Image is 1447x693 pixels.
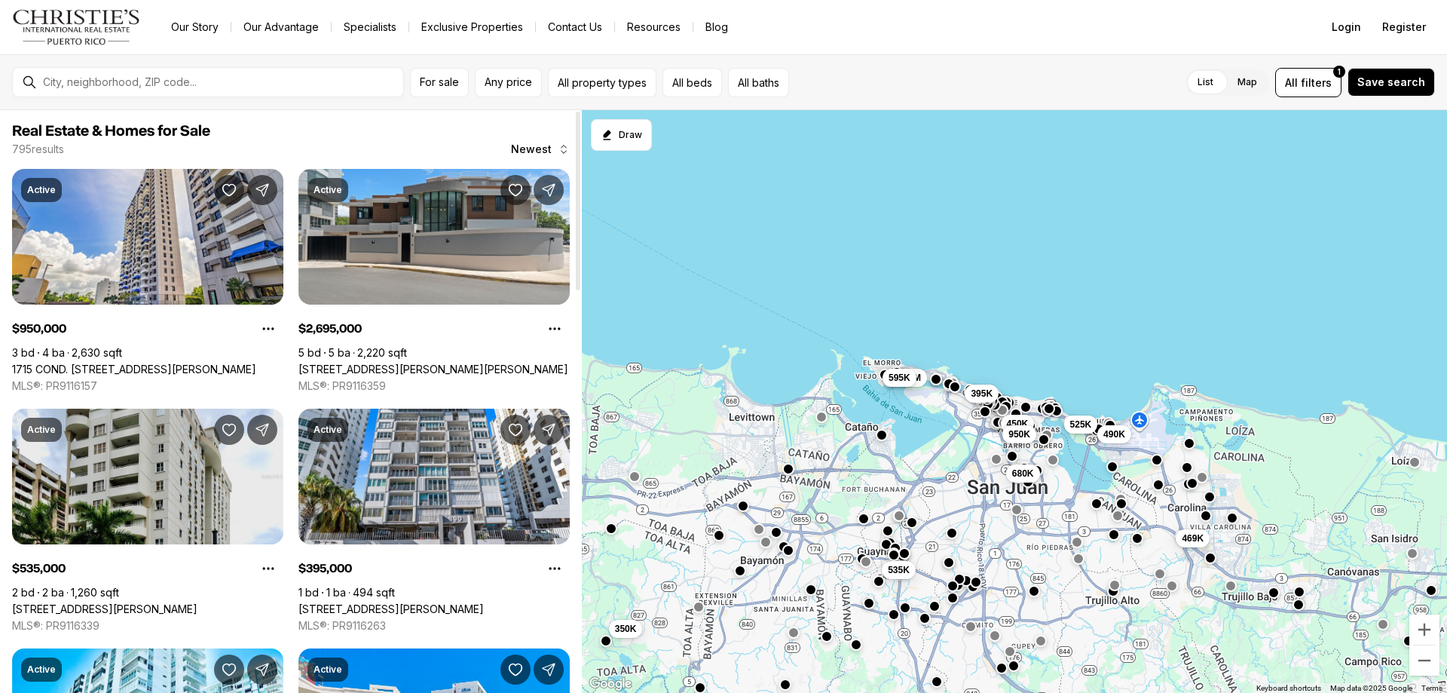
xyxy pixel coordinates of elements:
button: Save Property: 890 AVE ASHFORD #1 [500,415,531,445]
button: Share Property [247,655,277,685]
p: Active [314,424,342,436]
span: 395K [971,388,993,400]
button: 490K [1097,425,1131,443]
button: Allfilters1 [1275,68,1341,97]
button: Login [1323,12,1370,42]
span: Any price [485,76,532,88]
button: Share Property [534,415,564,445]
span: Real Estate & Homes for Sale [12,124,210,139]
span: 450K [1007,418,1029,430]
span: Newest [511,143,552,155]
button: Any price [475,68,542,97]
button: 450K [1001,415,1035,433]
button: Share Property [534,655,564,685]
a: Our Advantage [231,17,331,38]
span: 535K [888,564,910,576]
p: 795 results [12,143,64,155]
button: 350K [609,620,643,638]
span: 469K [1182,532,1204,544]
span: 525K [1070,419,1092,431]
span: Register [1382,21,1426,33]
button: For sale [410,68,469,97]
span: 1 [1338,66,1341,78]
button: Share Property [247,415,277,445]
span: 680K [1012,468,1034,480]
span: For sale [420,76,459,88]
button: Property options [540,553,570,584]
button: Share Property [247,175,277,205]
label: List [1185,69,1225,96]
span: All [1285,75,1298,90]
button: Save Property: 1715 COND. LA INMACULADA PLAZA I #PH4 [214,175,244,205]
a: Blog [693,17,740,38]
a: Our Story [159,17,231,38]
button: 395K [965,385,999,403]
button: Save search [1348,68,1435,97]
span: 950K [1008,428,1030,440]
label: Map [1225,69,1269,96]
a: Specialists [332,17,408,38]
button: All baths [728,68,789,97]
img: logo [12,9,141,45]
button: Share Property [534,175,564,205]
span: 490K [1103,428,1125,440]
button: All property types [548,68,656,97]
button: 525K [1064,415,1098,434]
button: Save Property: 1 ALMENDARES [500,175,531,205]
span: 595K [889,372,910,384]
p: Active [314,664,342,676]
a: 1 ALMENDARES, SAN JUAN PR, 00901 [298,363,568,376]
a: 890 AVE ASHFORD #1, SAN JUAN PR, 00907 [298,603,484,616]
span: filters [1301,75,1332,90]
button: Start drawing [591,119,652,151]
span: 350K [615,623,637,635]
button: Property options [253,553,283,584]
a: Resources [615,17,693,38]
a: 225 CARR 2 #1004, GUAYNABO PR, 00966 [12,603,197,616]
button: 950K [1002,425,1036,443]
button: 469K [1176,529,1210,547]
button: 535K [882,561,916,579]
button: All beds [662,68,722,97]
span: Login [1332,21,1361,33]
p: Active [27,424,56,436]
a: Exclusive Properties [409,17,535,38]
button: Register [1373,12,1435,42]
button: Property options [540,314,570,344]
p: Active [27,184,56,196]
p: Active [314,184,342,196]
button: Save Property: 25 MUNOZ RIVERA #606 [500,655,531,685]
button: Newest [502,134,579,164]
button: Contact Us [536,17,614,38]
button: Property options [253,314,283,344]
button: 680K [1006,465,1040,483]
button: 595K [883,369,916,387]
button: Save Property: 225 CARR 2 #1004 [214,415,244,445]
span: Save search [1357,76,1425,88]
p: Active [27,664,56,676]
a: 1715 COND. LA INMACULADA PLAZA I #PH4, SAN JUAN PR, 00909 [12,363,256,376]
button: Save Property: 6400 ISLA VERDE AV #12 B [214,655,244,685]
